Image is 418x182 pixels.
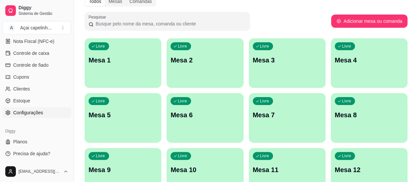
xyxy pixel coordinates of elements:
[3,36,71,47] a: Nota Fiscal (NFC-e)
[253,110,322,120] p: Mesa 7
[19,11,68,16] span: Sistema de Gestão
[171,110,239,120] p: Mesa 6
[253,165,322,174] p: Mesa 11
[13,97,30,104] span: Estoque
[335,110,403,120] p: Mesa 8
[335,165,403,174] p: Mesa 12
[13,150,50,157] span: Precisa de ajuda?
[3,126,71,136] div: Diggy
[3,3,71,18] a: DiggySistema de Gestão
[3,84,71,94] a: Clientes
[13,86,30,92] span: Clientes
[85,38,161,88] button: LivreMesa 1
[96,44,105,49] p: Livre
[94,20,246,27] input: Pesquisar
[331,15,407,28] button: Adicionar mesa ou comanda
[3,136,71,147] a: Planos
[3,60,71,70] a: Controle de fiado
[8,24,15,31] span: A
[335,55,403,65] p: Mesa 4
[331,38,407,88] button: LivreMesa 4
[331,93,407,143] button: LivreMesa 8
[20,24,52,31] div: Açai capelinh ...
[96,153,105,159] p: Livre
[3,107,71,118] a: Configurações
[342,98,351,104] p: Livre
[171,55,239,65] p: Mesa 2
[167,38,243,88] button: LivreMesa 2
[89,14,108,20] label: Pesquisar
[253,55,322,65] p: Mesa 3
[178,98,187,104] p: Livre
[178,44,187,49] p: Livre
[260,153,269,159] p: Livre
[3,148,71,159] a: Precisa de ajuda?
[3,72,71,82] a: Cupons
[260,44,269,49] p: Livre
[3,21,71,34] button: Select a team
[260,98,269,104] p: Livre
[89,165,157,174] p: Mesa 9
[13,38,54,45] span: Nota Fiscal (NFC-e)
[19,5,68,11] span: Diggy
[96,98,105,104] p: Livre
[89,110,157,120] p: Mesa 5
[13,62,49,68] span: Controle de fiado
[13,138,27,145] span: Planos
[19,169,60,174] span: [EMAIL_ADDRESS][DOMAIN_NAME]
[13,74,29,80] span: Cupons
[13,109,43,116] span: Configurações
[342,44,351,49] p: Livre
[171,165,239,174] p: Mesa 10
[167,93,243,143] button: LivreMesa 6
[89,55,157,65] p: Mesa 1
[178,153,187,159] p: Livre
[249,93,325,143] button: LivreMesa 7
[3,95,71,106] a: Estoque
[3,164,71,179] button: [EMAIL_ADDRESS][DOMAIN_NAME]
[249,38,325,88] button: LivreMesa 3
[3,48,71,58] a: Controle de caixa
[13,50,49,56] span: Controle de caixa
[85,93,161,143] button: LivreMesa 5
[342,153,351,159] p: Livre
